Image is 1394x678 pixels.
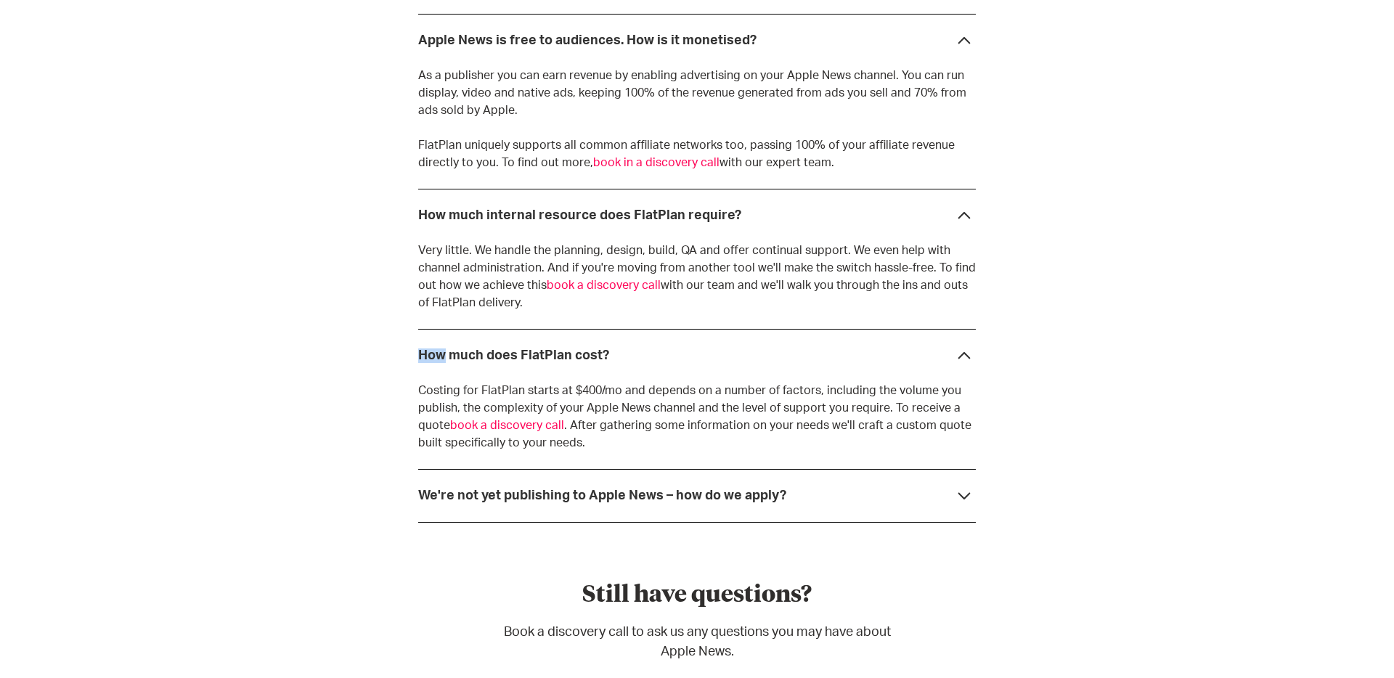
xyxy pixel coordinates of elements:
[547,279,661,291] a: book a discovery call
[418,382,976,452] p: Costing for FlatPlan starts at $400/mo and depends on a number of factors, including the volume y...
[418,242,976,311] p: Very little. We handle the planning, design, build, QA and offer continual support. We even help ...
[418,489,786,502] strong: We're not yet publishing to Apple News – how do we apply?
[593,157,720,168] a: book in a discovery call
[418,67,976,171] p: As a publisher you can earn revenue by enabling advertising on your Apple News channel. You can r...
[418,349,609,362] strong: How much does FlatPlan cost?
[418,33,757,48] div: Apple News is free to audiences. How is it monetised?
[450,420,564,431] a: book a discovery call
[494,581,900,611] h4: Still have questions?
[418,208,741,223] div: How much internal resource does FlatPlan require?
[494,623,900,662] p: Book a discovery call to ask us any questions you may have about Apple News.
